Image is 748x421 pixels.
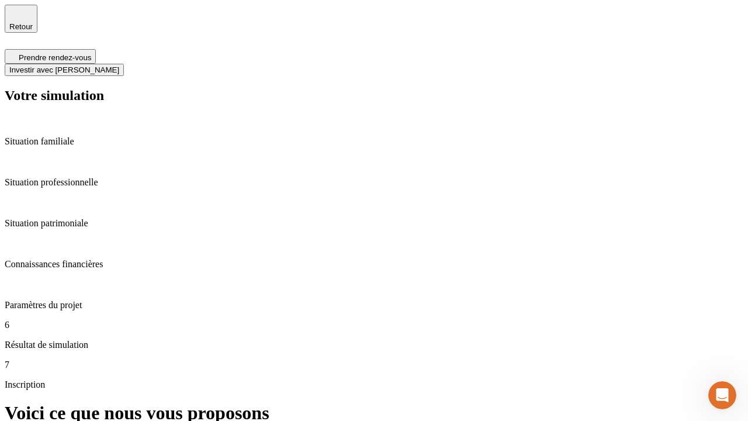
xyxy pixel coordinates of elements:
[9,65,119,74] span: Investir avec [PERSON_NAME]
[19,53,91,62] span: Prendre rendez-vous
[5,136,743,147] p: Situation familiale
[5,218,743,229] p: Situation patrimoniale
[5,49,96,64] button: Prendre rendez-vous
[5,320,743,330] p: 6
[5,259,743,270] p: Connaissances financières
[5,340,743,350] p: Résultat de simulation
[9,22,33,31] span: Retour
[5,379,743,390] p: Inscription
[5,88,743,103] h2: Votre simulation
[5,360,743,370] p: 7
[5,64,124,76] button: Investir avec [PERSON_NAME]
[5,177,743,188] p: Situation professionnelle
[5,5,37,33] button: Retour
[5,300,743,310] p: Paramètres du projet
[708,381,736,409] iframe: Intercom live chat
